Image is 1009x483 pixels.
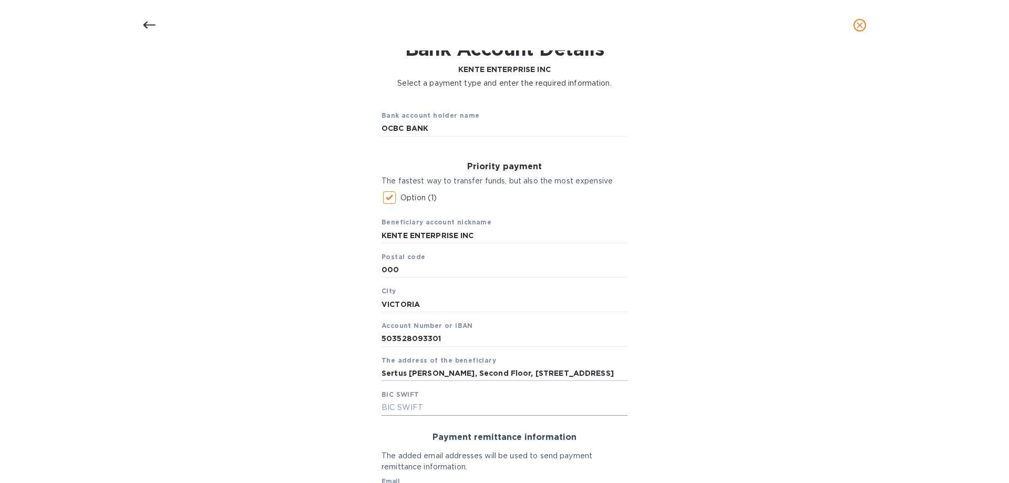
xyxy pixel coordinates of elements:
[382,296,627,312] input: City
[382,162,627,172] h3: Priority payment
[382,331,627,347] input: Account Number or IBAN
[382,400,627,416] input: BIC SWIFT
[382,287,396,295] b: City
[847,13,872,38] button: close
[382,450,627,472] p: The added email addresses will be used to send payment remittance information.
[382,253,425,261] b: Postal code
[382,356,496,364] b: The address of the beneficiary
[458,65,551,74] b: KENTE ENTERPRISE INC
[397,78,612,89] p: Select a payment type and enter the required information.
[382,365,627,381] input: The address of the beneficiary
[382,262,627,278] input: Postal code
[382,322,473,330] b: Account Number or IBAN
[382,390,419,398] b: BIC SWIFT
[382,176,627,187] p: The fastest way to transfer funds, but also the most expensive
[382,228,627,243] input: Beneficiary account nickname
[382,111,480,119] b: Bank account holder name
[397,38,612,60] h1: Bank Account Details
[400,192,437,203] p: Option (1)
[382,433,627,443] h3: Payment remittance information
[382,218,491,226] b: Beneficiary account nickname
